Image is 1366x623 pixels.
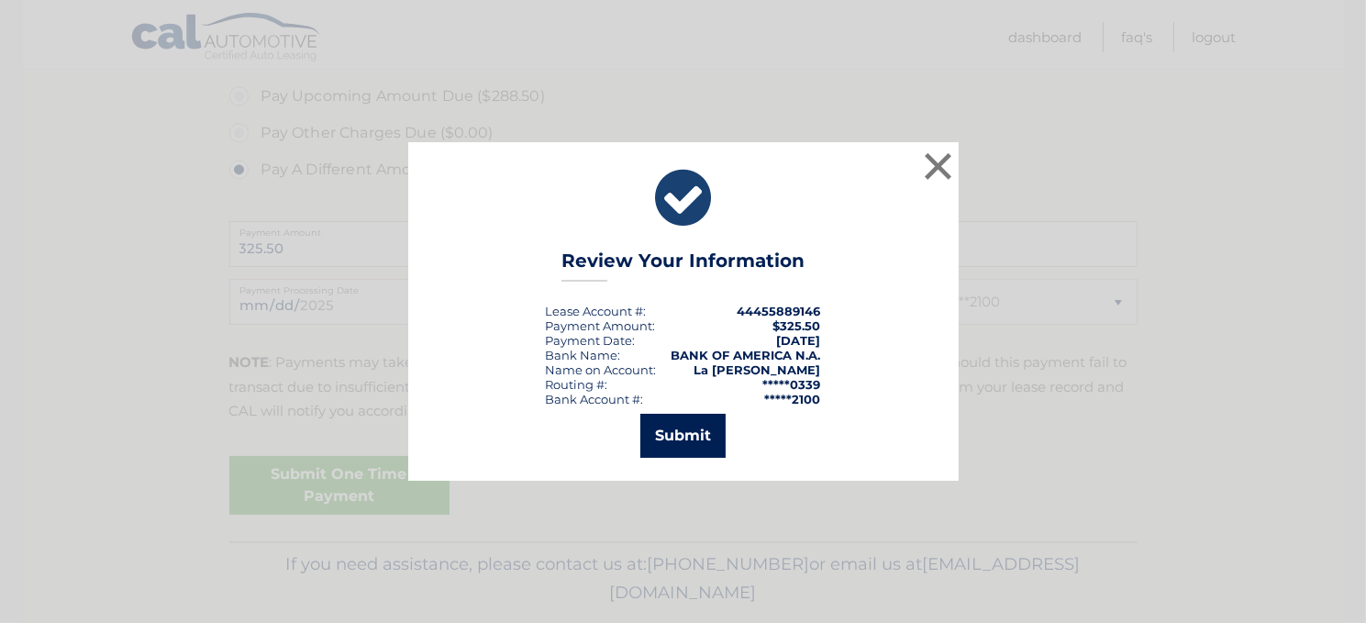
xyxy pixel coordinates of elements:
div: Lease Account #: [546,304,647,318]
strong: 44455889146 [738,304,821,318]
span: [DATE] [777,333,821,348]
div: Name on Account: [546,362,657,377]
button: × [920,148,957,184]
div: Bank Name: [546,348,621,362]
h3: Review Your Information [561,250,805,282]
span: Payment Date [546,333,633,348]
div: Routing #: [546,377,608,392]
div: Bank Account #: [546,392,644,406]
span: $325.50 [773,318,821,333]
div: : [546,333,636,348]
strong: BANK OF AMERICA N.A. [672,348,821,362]
strong: La [PERSON_NAME] [694,362,821,377]
button: Submit [640,414,726,458]
div: Payment Amount: [546,318,656,333]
